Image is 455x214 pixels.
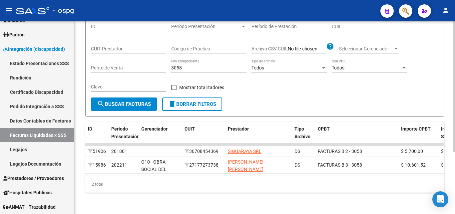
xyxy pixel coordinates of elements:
div: 15986 [88,161,106,169]
span: Integración (discapacidad) [3,45,65,53]
span: SIGUARAYA SRL [228,149,261,154]
span: Padrón [3,31,25,38]
span: Importe CPBT [401,126,431,132]
datatable-header-cell: CUIT [182,122,225,151]
div: 27177273738 [185,161,223,169]
span: DS [294,162,300,168]
span: CUIT [185,126,195,132]
span: $ 5.700,00 [401,149,423,154]
datatable-header-cell: Gerenciador [139,122,182,151]
span: Todos [251,65,264,70]
div: 2 - 3058 [318,148,396,155]
span: Prestador [228,126,249,132]
span: Prestadores / Proveedores [3,175,64,182]
datatable-header-cell: Prestador [225,122,292,151]
mat-icon: person [442,6,450,14]
input: Archivo CSV CUIL [288,46,326,52]
span: ID [88,126,92,132]
span: Gerenciador [141,126,168,132]
span: Archivo CSV CUIL [251,46,288,51]
span: Tipo Archivo [294,126,310,139]
div: 2 total [85,176,444,193]
div: 51906 [88,148,106,155]
button: Borrar Filtros [162,97,222,111]
span: DS [294,149,300,154]
datatable-header-cell: Tipo Archivo [292,122,315,151]
span: $ 10.601,52 [401,162,426,168]
span: Período Presentación [111,126,140,139]
span: 202211 [111,162,127,168]
span: - ospg [53,3,74,18]
div: 30708454369 [185,148,223,155]
datatable-header-cell: CPBT [315,122,398,151]
div: Open Intercom Messenger [432,191,448,207]
span: O10 - OBRA SOCIAL DEL PERSONAL GRAFICO [141,159,167,187]
span: 201801 [111,149,127,154]
datatable-header-cell: Período Presentación [109,122,139,151]
mat-icon: delete [168,100,176,108]
span: Buscar Facturas [97,101,151,107]
mat-icon: menu [5,6,13,14]
span: CPBT [318,126,330,132]
datatable-header-cell: Importe CPBT [398,122,438,151]
span: Período Presentación [171,24,240,29]
mat-icon: search [97,100,105,108]
div: 3 - 3058 [318,161,396,169]
mat-icon: help [326,42,334,50]
span: FACTURAS B: [318,162,345,168]
span: FACTURAS B: [318,149,345,154]
span: Borrar Filtros [168,101,216,107]
span: Todos [332,65,344,70]
span: Mostrar totalizadores [179,83,224,91]
span: Seleccionar Gerenciador [339,46,393,52]
button: Buscar Facturas [91,97,157,111]
datatable-header-cell: ID [85,122,109,151]
span: [PERSON_NAME] [PERSON_NAME] [228,159,263,172]
span: ANMAT - Trazabilidad [3,203,56,211]
span: Hospitales Públicos [3,189,52,196]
